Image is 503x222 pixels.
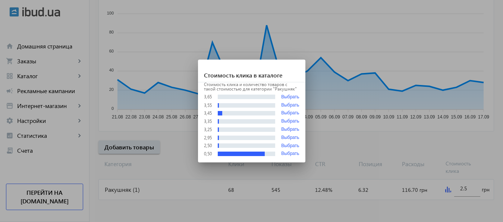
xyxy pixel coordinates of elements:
div: 3,25 [204,127,212,132]
p: Стоимость клика и количество товаров с такой стоимостью для категории "Ракушняк" [204,82,299,91]
div: 3,35 [204,119,212,124]
div: 2,95 [204,136,212,140]
div: 3,55 [204,103,212,108]
button: Выбрать [281,135,299,140]
div: 2,50 [204,143,212,148]
div: 0,50 [204,152,212,156]
button: Выбрать [281,143,299,149]
button: Выбрать [281,103,299,108]
div: 3,65 [204,95,212,99]
button: Выбрать [281,127,299,132]
div: 3,45 [204,111,212,115]
h1: Стоимость клика в каталоге [198,60,305,82]
button: Выбрать [281,119,299,124]
button: Выбрать [281,111,299,116]
button: Выбрать [281,94,299,100]
button: Выбрать [281,151,299,156]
